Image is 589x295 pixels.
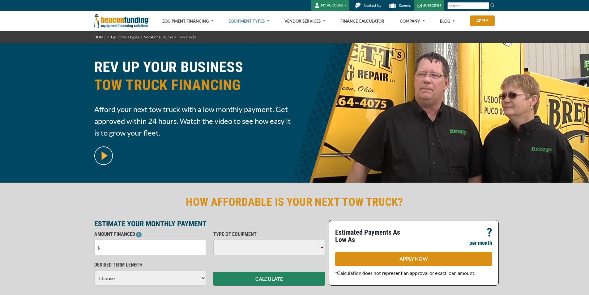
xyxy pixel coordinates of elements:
[178,35,196,39] span: Tow Trucks
[399,3,411,8] span: Careers
[364,3,381,8] span: Contact Us
[94,240,206,255] input: $
[228,11,269,31] a: Equipment Types
[94,220,325,228] p: ESTIMATE YOUR MONTHLY PAYMENT
[94,231,206,238] p: AMOUNT FINANCED
[213,231,325,238] p: TYPE OF EQUIPMENT
[94,261,206,269] p: DESIRED TERM LENGTH
[94,58,291,99] h1: REV UP YOUR BUSINESS
[470,15,495,26] a: Apply
[94,11,149,31] img: Beacon Funding Corporation logo
[487,229,492,236] p: ?
[469,239,492,247] p: per month
[94,146,113,165] img: video modal pop-up play button
[94,35,106,39] a: HOME
[483,3,488,8] a: Clear search text
[213,272,325,286] button: CALCULATE
[144,35,173,39] a: Vocational Trucks
[400,11,425,31] a: Company
[490,3,495,8] img: Search
[335,270,475,276] span: *Calculation does not represent an approval or exact loan amount.
[335,252,492,266] a: APPLY NOW
[111,35,139,39] a: Equipment Types
[440,11,455,31] a: Blog
[447,2,489,9] input: Search
[340,11,384,31] a: Finance Calculator
[94,195,495,209] h2: HOW AFFORDABLE IS YOUR NEXT TOW TRUCK?
[94,103,291,139] span: Afford your next tow truck with a low monthly payment. Get approved within 24 hours. Watch the vi...
[335,229,410,244] p: Estimated Payments As Low As
[94,76,291,94] span: TOW TRUCK FINANCING
[284,11,325,31] a: Vendor Services
[162,11,213,31] a: Equipment Financing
